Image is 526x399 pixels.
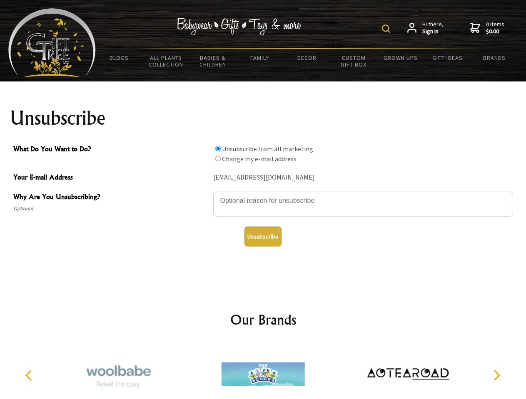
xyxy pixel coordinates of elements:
h2: Our Brands [17,310,510,330]
label: Unsubscribe from all marketing [222,145,313,153]
button: Previous [21,366,39,384]
button: Next [487,366,506,384]
div: [EMAIL_ADDRESS][DOMAIN_NAME] [213,171,513,184]
img: Babywear - Gifts - Toys & more [177,18,302,35]
img: Babyware - Gifts - Toys and more... [8,8,96,77]
span: Why Are You Unsubscribing? [13,192,209,204]
a: Family [237,49,284,66]
img: product search [382,25,390,33]
span: Optional [13,204,209,214]
a: Grown Ups [377,49,424,66]
textarea: Why Are You Unsubscribing? [213,192,513,217]
input: What Do You Want to Do? [215,156,221,161]
a: Decor [283,49,330,66]
span: Your E-mail Address [13,172,209,184]
a: Gift Ideas [424,49,471,66]
a: BLOGS [96,49,143,66]
a: Custom Gift Box [330,49,377,73]
a: All Plants Collection [143,49,190,73]
a: Hi there,Sign in [407,21,444,35]
label: Change my e-mail address [222,155,297,163]
input: What Do You Want to Do? [215,146,221,151]
a: Babies & Children [189,49,237,73]
a: 0 items$0.00 [470,21,504,35]
button: Unsubscribe [244,227,282,246]
strong: $0.00 [486,28,504,35]
strong: Sign in [422,28,444,35]
span: What Do You Want to Do? [13,144,209,156]
a: Brands [471,49,518,66]
h1: Unsubscribe [10,108,516,128]
span: Hi there, [422,21,444,35]
span: 0 items [486,20,504,35]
